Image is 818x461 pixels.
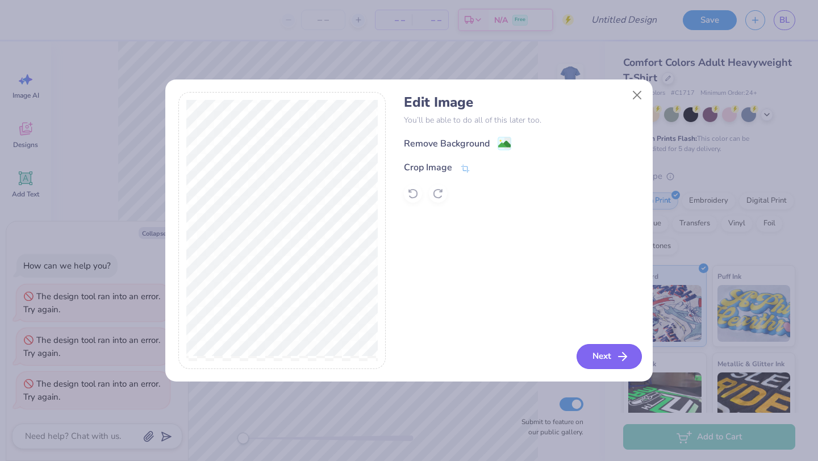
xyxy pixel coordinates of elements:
div: Remove Background [404,137,490,150]
h4: Edit Image [404,94,640,111]
button: Close [627,84,648,106]
button: Next [577,344,642,369]
div: Crop Image [404,161,452,174]
p: You’ll be able to do all of this later too. [404,114,640,126]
